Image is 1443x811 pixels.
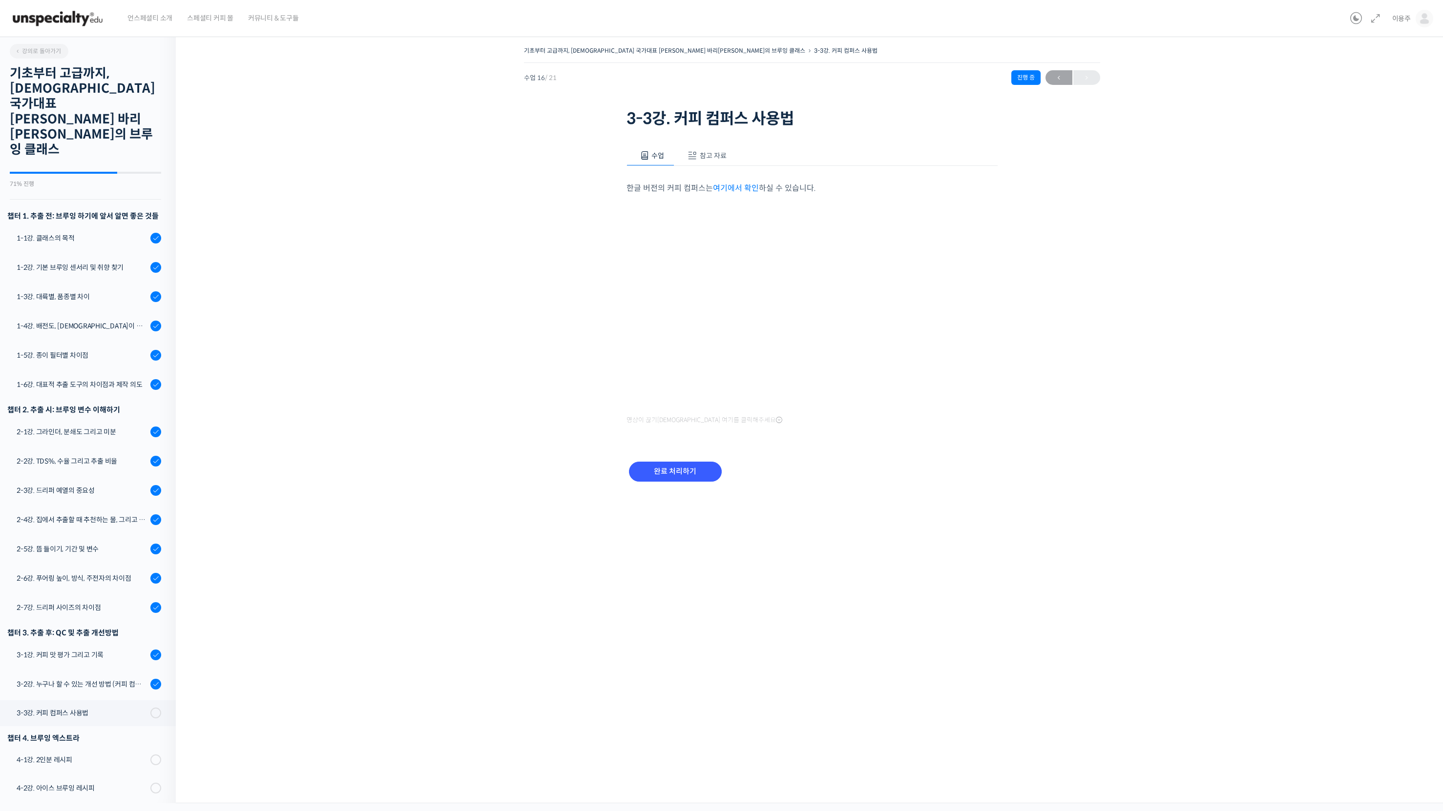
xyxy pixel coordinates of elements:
span: 이용주 [1392,14,1411,23]
div: 4-2강. 아이스 브루잉 레시피 [17,783,147,793]
div: 2-7강. 드리퍼 사이즈의 차이점 [17,602,147,613]
span: / 21 [545,74,557,82]
div: 71% 진행 [10,181,161,187]
div: 2-4강. 집에서 추출할 때 추천하는 물, 그리고 이유 [17,514,147,525]
span: 수업 [651,151,664,160]
div: 챕터 4. 브루잉 엑스트라 [7,731,161,745]
div: 챕터 2. 추출 시: 브루잉 변수 이해하기 [7,403,161,416]
a: 여기에서 확인 [713,183,759,193]
div: 1-5강. 종이 필터별 차이점 [17,350,147,361]
a: 3-3강. 커피 컴퍼스 사용법 [814,47,878,54]
div: 1-3강. 대륙별, 품종별 차이 [17,291,147,302]
div: 챕터 3. 추출 후: QC 및 추출 개선방법 [7,626,161,639]
div: 3-3강. 커피 컴퍼스 사용법 [17,708,147,718]
div: 2-6강. 푸어링 높이, 방식, 주전자의 차이점 [17,573,147,584]
input: 완료 처리하기 [629,462,722,482]
div: 1-6강. 대표적 추출 도구의 차이점과 제작 의도 [17,379,147,390]
span: 강의로 돌아가기 [15,47,61,55]
div: 1-1강. 클래스의 목적 [17,233,147,243]
div: 진행 중 [1011,70,1041,85]
h2: 기초부터 고급까지, [DEMOGRAPHIC_DATA] 국가대표 [PERSON_NAME] 바리[PERSON_NAME]의 브루잉 클래스 [10,66,161,157]
a: 기초부터 고급까지, [DEMOGRAPHIC_DATA] 국가대표 [PERSON_NAME] 바리[PERSON_NAME]의 브루잉 클래스 [524,47,805,54]
span: 영상이 끊기[DEMOGRAPHIC_DATA] 여기를 클릭해주세요 [627,416,782,424]
div: 4-1강. 2인분 레시피 [17,754,147,765]
span: ← [1046,71,1072,84]
p: 한글 버전의 커피 컴퍼스는 하실 수 있습니다. [627,182,998,195]
h1: 3-3강. 커피 컴퍼스 사용법 [627,109,998,128]
div: 2-2강. TDS%, 수율 그리고 추출 비율 [17,456,147,466]
h3: 챕터 1. 추출 전: 브루잉 하기에 앞서 알면 좋은 것들 [7,209,161,223]
a: 강의로 돌아가기 [10,44,68,59]
div: 2-3강. 드리퍼 예열의 중요성 [17,485,147,496]
div: 2-1강. 그라인더, 분쇄도 그리고 미분 [17,426,147,437]
div: 3-1강. 커피 맛 평가 그리고 기록 [17,649,147,660]
div: 2-5강. 뜸 들이기, 기간 및 변수 [17,544,147,554]
a: ←이전 [1046,70,1072,85]
div: 1-2강. 기본 브루잉 센서리 및 취향 찾기 [17,262,147,273]
div: 1-4강. 배전도, [DEMOGRAPHIC_DATA]이 미치는 영향 [17,321,147,331]
span: 수업 16 [524,75,557,81]
span: 참고 자료 [700,151,727,160]
div: 3-2강. 누구나 할 수 있는 개선 방법 (커피 컴퍼스) [17,679,147,689]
